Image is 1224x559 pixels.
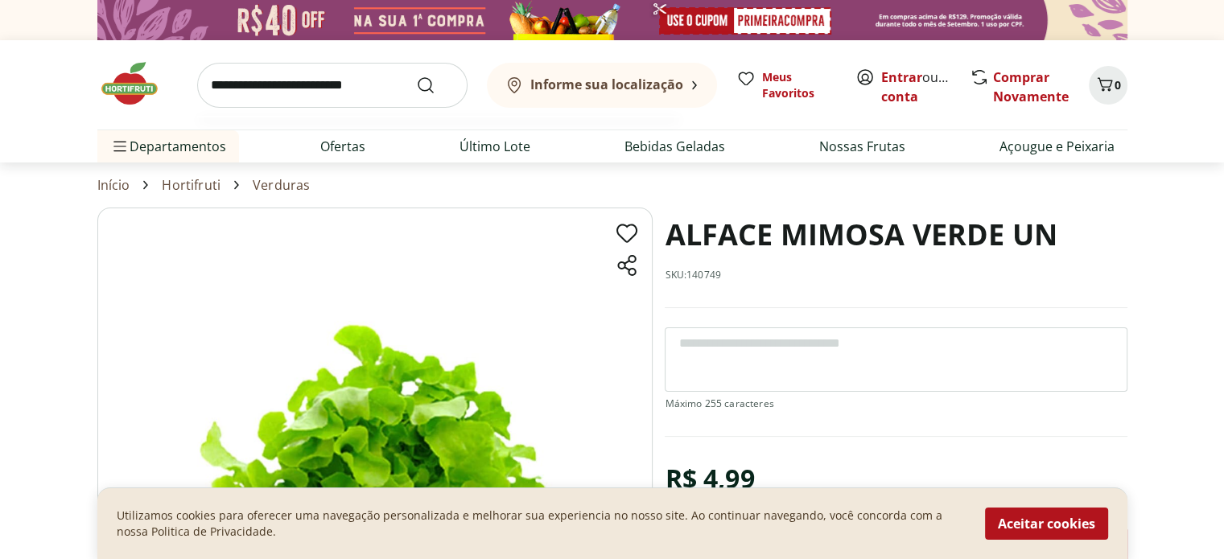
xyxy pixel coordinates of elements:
[110,127,130,166] button: Menu
[117,508,966,540] p: Utilizamos cookies para oferecer uma navegação personalizada e melhorar sua experiencia no nosso ...
[665,269,721,282] p: SKU: 140749
[487,63,717,108] button: Informe sua localização
[819,137,905,156] a: Nossas Frutas
[416,76,455,95] button: Submit Search
[162,178,220,192] a: Hortifruti
[97,178,130,192] a: Início
[253,178,310,192] a: Verduras
[320,137,365,156] a: Ofertas
[881,68,922,86] a: Entrar
[1115,77,1121,92] span: 0
[110,127,226,166] span: Departamentos
[1089,66,1127,105] button: Carrinho
[881,68,970,105] a: Criar conta
[197,63,468,108] input: search
[665,456,754,501] div: R$ 4,99
[736,69,836,101] a: Meus Favoritos
[665,208,1057,262] h1: ALFACE MIMOSA VERDE UN
[97,60,178,108] img: Hortifruti
[985,508,1108,540] button: Aceitar cookies
[999,137,1115,156] a: Açougue e Peixaria
[530,76,683,93] b: Informe sua localização
[624,137,725,156] a: Bebidas Geladas
[993,68,1069,105] a: Comprar Novamente
[762,69,836,101] span: Meus Favoritos
[460,137,530,156] a: Último Lote
[881,68,953,106] span: ou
